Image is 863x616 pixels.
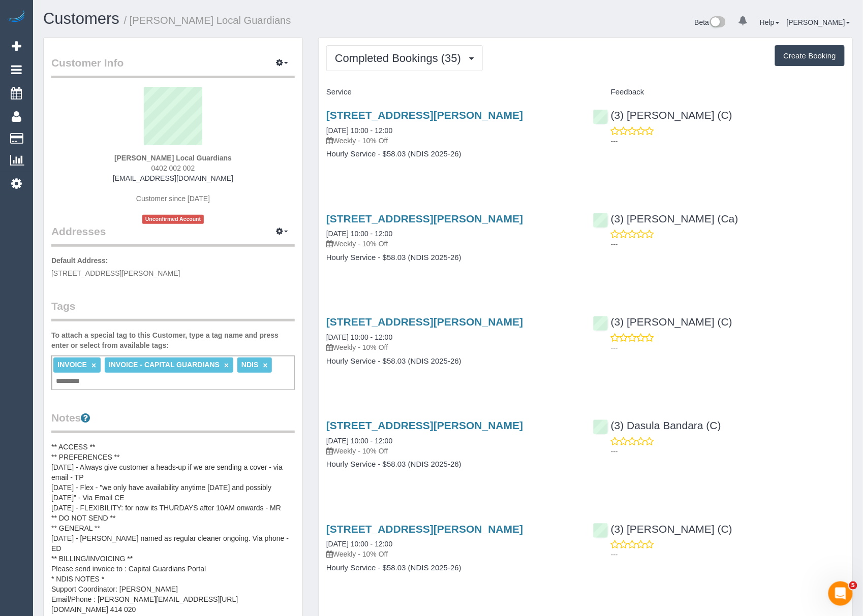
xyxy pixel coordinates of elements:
a: × [263,361,267,370]
legend: Customer Info [51,55,295,78]
span: INVOICE [57,361,87,369]
label: To attach a special tag to this Customer, type a tag name and press enter or select from availabl... [51,330,295,350]
legend: Tags [51,299,295,321]
p: Weekly - 10% Off [326,342,578,352]
a: [PERSON_NAME] [787,18,850,26]
p: Weekly - 10% Off [326,136,578,146]
h4: Hourly Service - $58.03 (NDIS 2025-26) [326,564,578,572]
a: [STREET_ADDRESS][PERSON_NAME] [326,109,523,121]
p: --- [611,343,845,353]
span: INVOICE - CAPITAL GUARDIANS [109,361,220,369]
h4: Hourly Service - $58.03 (NDIS 2025-26) [326,357,578,366]
span: Unconfirmed Account [142,215,204,223]
a: Customers [43,10,119,27]
label: Default Address: [51,255,108,266]
h4: Hourly Service - $58.03 (NDIS 2025-26) [326,253,578,262]
h4: Hourly Service - $58.03 (NDIS 2025-26) [326,150,578,158]
a: Help [760,18,780,26]
span: [STREET_ADDRESS][PERSON_NAME] [51,269,180,277]
span: Completed Bookings (35) [335,52,466,64]
a: [DATE] 10:00 - 12:00 [326,230,392,238]
a: (3) [PERSON_NAME] (C) [593,316,732,328]
a: [STREET_ADDRESS][PERSON_NAME] [326,523,523,535]
iframe: Intercom live chat [828,581,853,606]
span: NDIS [241,361,258,369]
p: --- [611,136,845,146]
h4: Feedback [593,88,845,96]
legend: Notes [51,410,295,433]
a: [DATE] 10:00 - 12:00 [326,333,392,341]
a: Beta [695,18,726,26]
small: / [PERSON_NAME] Local Guardians [124,15,291,26]
a: (3) [PERSON_NAME] (C) [593,109,732,121]
span: Customer since [DATE] [136,194,210,203]
span: 0402 002 002 [151,164,195,172]
a: (3) [PERSON_NAME] (C) [593,523,732,535]
a: [DATE] 10:00 - 12:00 [326,126,392,135]
a: [DATE] 10:00 - 12:00 [326,437,392,445]
a: [STREET_ADDRESS][PERSON_NAME] [326,316,523,328]
img: New interface [709,16,726,29]
span: 5 [849,581,857,590]
img: Automaid Logo [6,10,26,24]
p: --- [611,239,845,249]
a: (3) [PERSON_NAME] (Ca) [593,213,738,224]
p: --- [611,549,845,560]
a: [EMAIL_ADDRESS][DOMAIN_NAME] [113,174,233,182]
h4: Service [326,88,578,96]
h4: Hourly Service - $58.03 (NDIS 2025-26) [326,460,578,469]
a: [STREET_ADDRESS][PERSON_NAME] [326,213,523,224]
a: [STREET_ADDRESS][PERSON_NAME] [326,419,523,431]
p: Weekly - 10% Off [326,446,578,456]
p: --- [611,446,845,457]
button: Completed Bookings (35) [326,45,483,71]
a: × [91,361,96,370]
strong: [PERSON_NAME] Local Guardians [114,154,232,162]
a: [DATE] 10:00 - 12:00 [326,540,392,548]
a: × [224,361,229,370]
p: Weekly - 10% Off [326,239,578,249]
button: Create Booking [775,45,845,67]
p: Weekly - 10% Off [326,549,578,559]
a: (3) Dasula Bandara (C) [593,419,721,431]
